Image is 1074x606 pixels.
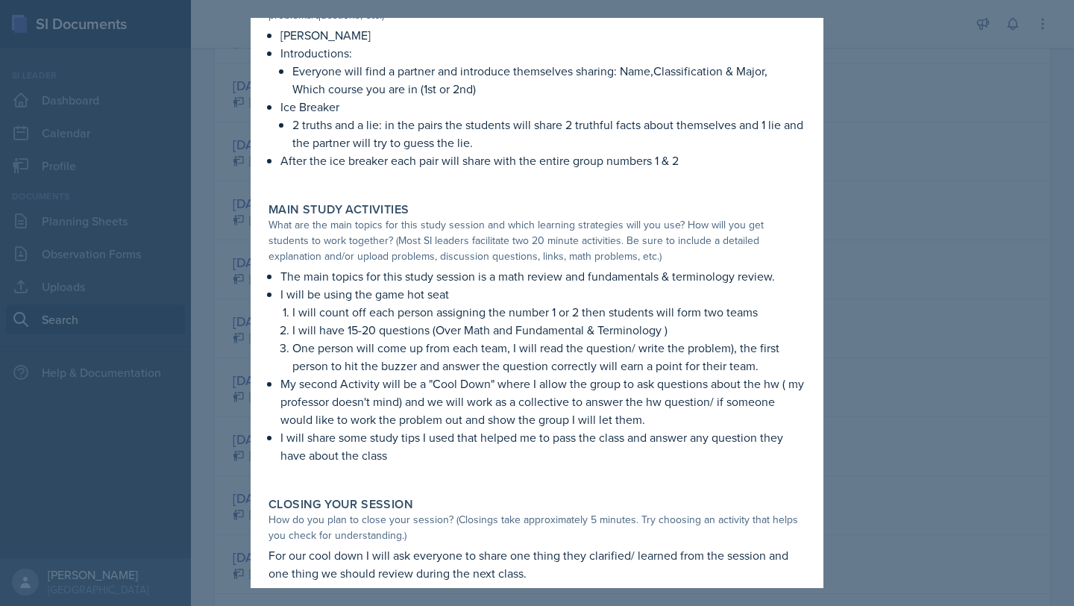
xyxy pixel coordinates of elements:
p: I will be using the game hot seat [280,285,805,303]
p: Everyone will find a partner and introduce themselves sharing: Name,Classification & Major, Which... [292,62,805,98]
p: After the ice breaker each pair will share with the entire group numbers 1 & 2 [280,151,805,169]
p: Ice Breaker [280,98,805,116]
div: How do you plan to close your session? (Closings take approximately 5 minutes. Try choosing an ac... [268,512,805,543]
p: For our cool down I will ask everyone to share one thing they clarified/ learned from the session... [268,546,805,582]
p: I will have 15-20 questions (Over Math and Fundamental & Terminology ) [292,321,805,339]
label: Closing Your Session [268,497,413,512]
p: Introductions: [280,44,805,62]
p: 2 truths and a lie: in the pairs the students will share 2 truthful facts about themselves and 1 ... [292,116,805,151]
label: Main Study Activities [268,202,409,217]
p: My second Activity will be a "Cool Down" where I allow the group to ask questions about the hw ( ... [280,375,805,428]
p: I will count off each person assigning the number 1 or 2 then students will form two teams [292,303,805,321]
div: What are the main topics for this study session and which learning strategies will you use? How w... [268,217,805,264]
p: [PERSON_NAME] [280,26,805,44]
p: One person will come up from each team, I will read the question/ write the problem), the first p... [292,339,805,375]
p: The main topics for this study session is a math review and fundamentals & terminology review. [280,267,805,285]
p: I will share some study tips I used that helped me to pass the class and answer any question they... [280,428,805,464]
